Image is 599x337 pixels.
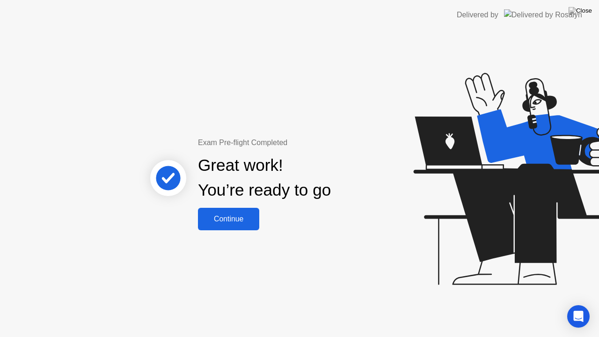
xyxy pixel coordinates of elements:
img: Delivered by Rosalyn [504,9,582,20]
div: Open Intercom Messenger [567,305,590,328]
div: Exam Pre-flight Completed [198,137,391,148]
div: Delivered by [457,9,498,21]
div: Continue [201,215,256,223]
img: Close [569,7,592,15]
div: Great work! You’re ready to go [198,153,331,203]
button: Continue [198,208,259,230]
